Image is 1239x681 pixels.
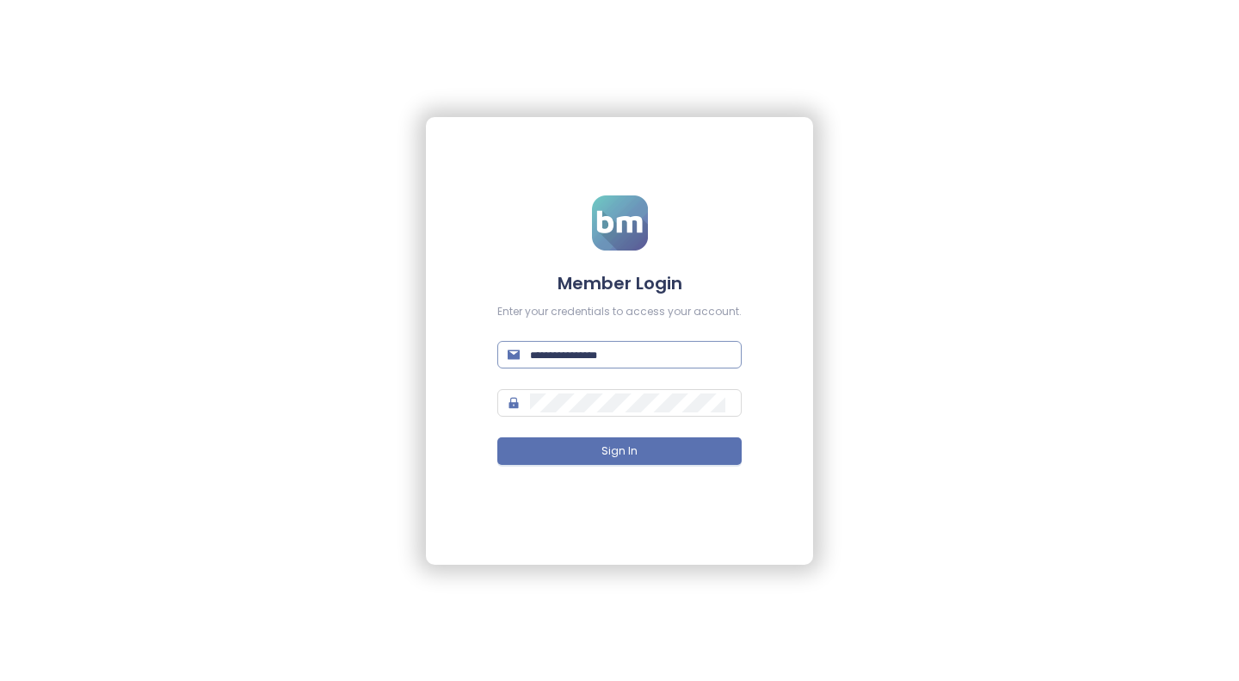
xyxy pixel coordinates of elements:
img: logo [592,195,648,251]
h4: Member Login [497,271,742,295]
span: Sign In [601,443,638,460]
button: Sign In [497,437,742,465]
span: mail [508,349,520,361]
span: lock [508,397,520,409]
div: Enter your credentials to access your account. [497,304,742,320]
